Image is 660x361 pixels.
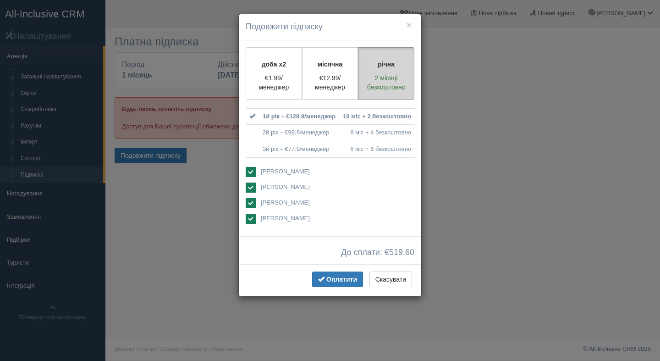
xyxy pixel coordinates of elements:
[369,272,412,287] button: Скасувати
[252,73,296,92] p: €1.99/менеджер
[261,199,310,206] span: [PERSON_NAME]
[364,60,408,69] p: річна
[389,248,414,257] span: 519.60
[259,141,339,157] td: 3й рік – €77.9/менеджер
[259,125,339,141] td: 2й рік – €99.9/менеджер
[326,276,357,283] span: Оплатити
[252,60,296,69] p: доба x2
[261,183,310,190] span: [PERSON_NAME]
[407,20,412,30] button: ×
[308,60,352,69] p: місячна
[339,108,415,125] td: 10 міс + 2 безкоштовно
[364,73,408,92] p: 2 місяці безкоштовно
[259,108,339,125] td: 1й рік – €129.9/менеджер
[261,215,310,222] span: [PERSON_NAME]
[308,73,352,92] p: €12.99/менеджер
[339,125,415,141] td: 8 міс + 4 безкоштовно
[312,272,363,287] button: Оплатити
[246,21,414,33] h4: Подовжити підписку
[261,168,310,175] span: [PERSON_NAME]
[341,248,414,257] span: До сплати: €
[339,141,415,157] td: 6 міс + 6 безкоштовно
